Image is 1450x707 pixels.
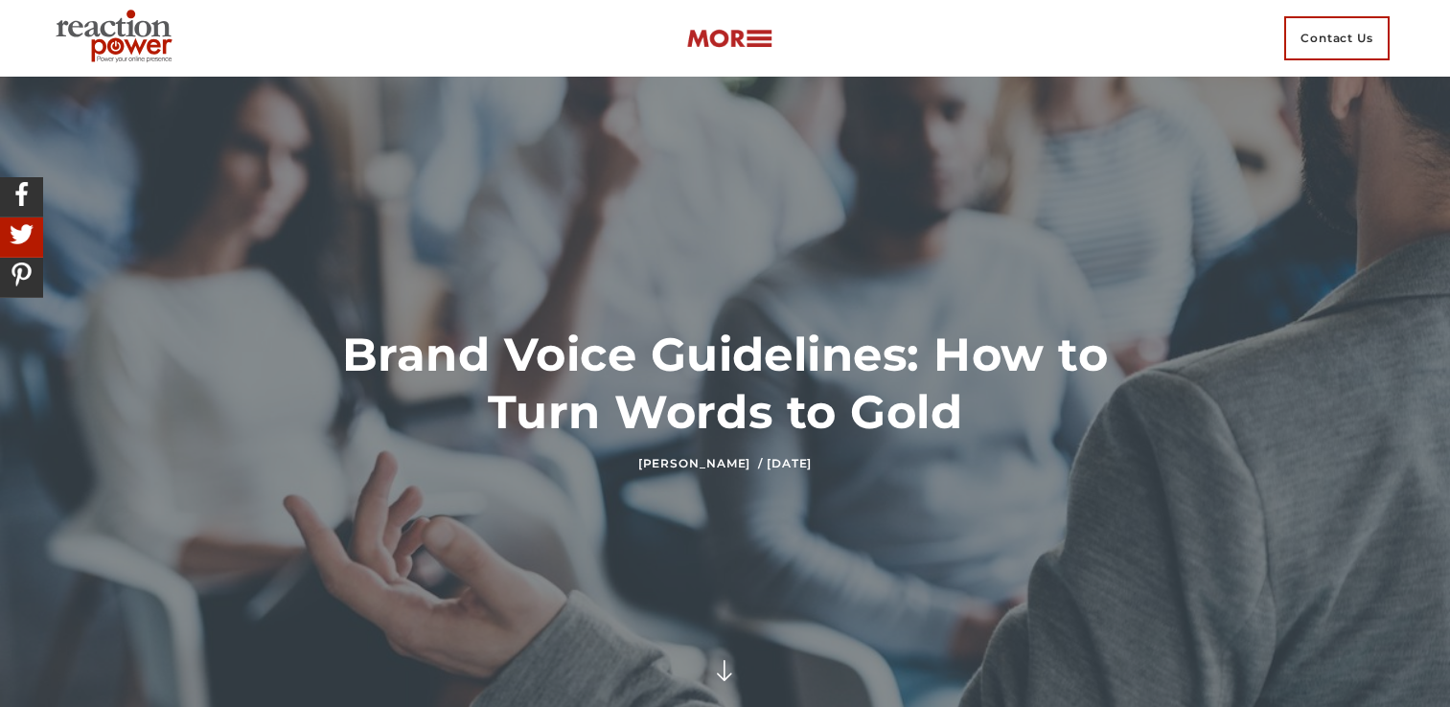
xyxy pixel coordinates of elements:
[5,258,38,291] img: Share On Pinterest
[1284,16,1390,60] span: Contact Us
[5,217,38,251] img: Share On Twitter
[5,177,38,211] img: Share On Facebook
[686,28,772,50] img: more-btn.png
[324,326,1126,441] h1: Brand Voice Guidelines: How to Turn Words to Gold
[48,4,187,73] img: Executive Branding | Personal Branding Agency
[638,456,763,470] a: [PERSON_NAME] /
[767,456,812,470] time: [DATE]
